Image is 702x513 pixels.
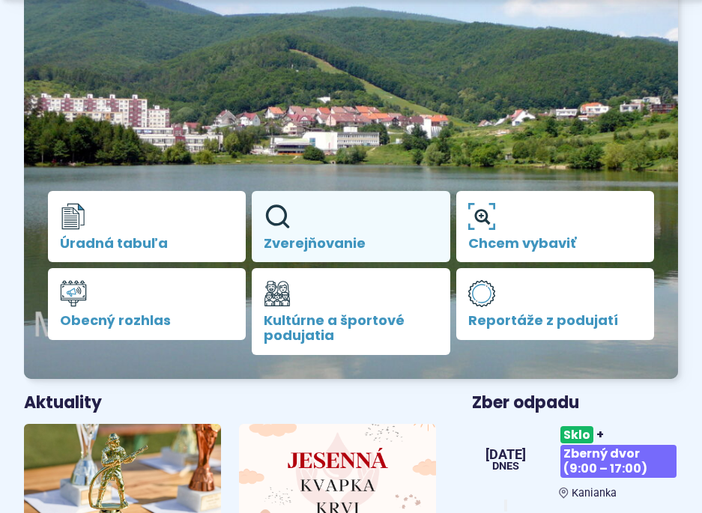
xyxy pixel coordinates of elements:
h3: Zber odpadu [472,394,678,412]
span: Chcem vybaviť [468,236,642,251]
span: Sklo [560,426,593,443]
span: Obecný rozhlas [60,313,234,328]
a: Chcem vybaviť [456,191,654,263]
span: [DATE] [485,448,526,461]
span: Zberný dvor (9:00 – 17:00) [560,445,677,477]
span: Kanianka [572,487,617,500]
a: Reportáže z podujatí [456,268,654,340]
h3: Aktuality [24,394,102,412]
span: Úradná tabuľa [60,236,234,251]
a: Obecný rozhlas [48,268,246,340]
span: Reportáže z podujatí [468,313,642,328]
span: Zverejňovanie [264,236,438,251]
a: Úradná tabuľa [48,191,246,263]
span: Dnes [485,461,526,472]
a: Zverejňovanie [252,191,450,263]
a: Sklo+Zberný dvor (9:00 – 17:00) Kanianka [DATE] Dnes [472,420,678,499]
h3: + [559,420,678,483]
a: Kultúrne a športové podujatia [252,268,450,355]
span: Kultúrne a športové podujatia [264,313,438,343]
